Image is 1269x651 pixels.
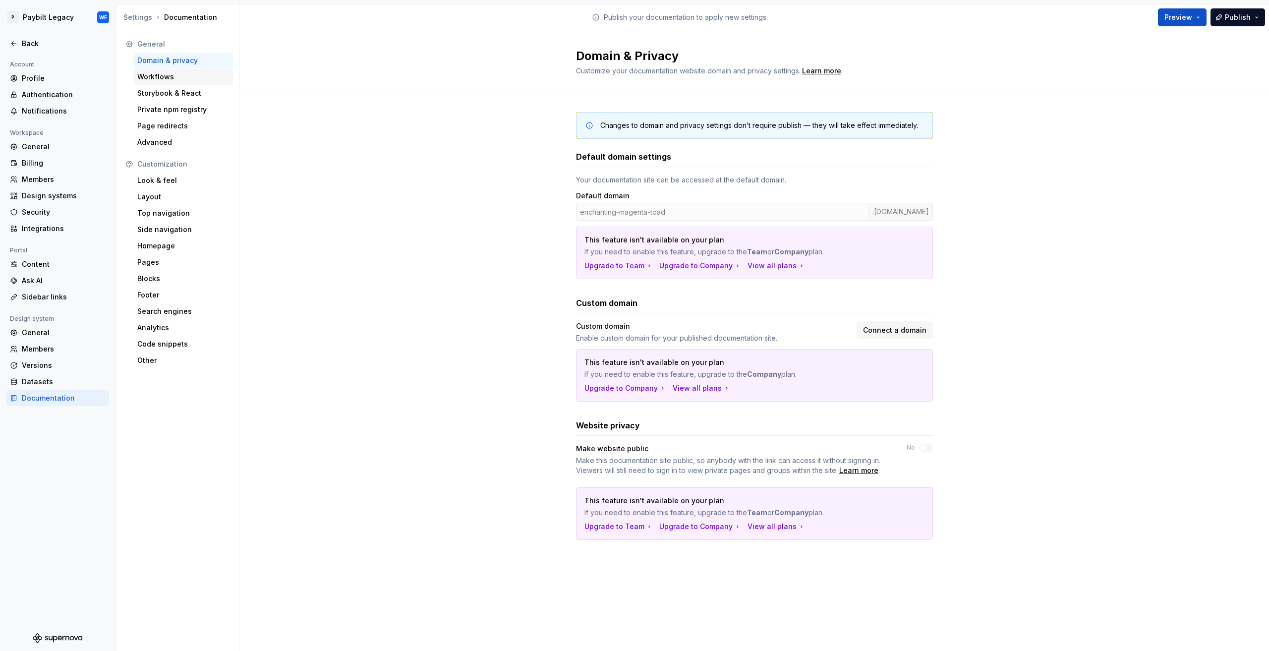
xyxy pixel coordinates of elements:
div: Your documentation site can be accessed at the default domain. [576,175,933,185]
div: General [22,142,105,152]
h3: Default domain settings [576,151,671,163]
div: Design systems [22,191,105,201]
div: General [137,39,229,49]
strong: Company [774,247,808,256]
button: Connect a domain [857,321,933,339]
div: Integrations [22,224,105,234]
div: Sidebar links [22,292,105,302]
div: Content [22,259,105,269]
button: Upgrade to Company [659,261,742,271]
div: Learn more [802,66,841,76]
button: Preview [1158,8,1207,26]
div: Upgrade to Company [584,383,667,393]
div: Documentation [123,12,235,22]
a: Documentation [6,390,109,406]
span: Preview [1164,12,1192,22]
div: Look & feel [137,176,229,185]
div: Portal [6,244,31,256]
div: Learn more [839,466,878,475]
h3: Website privacy [576,419,640,431]
button: View all plans [673,383,731,393]
div: Profile [22,73,105,83]
a: Design systems [6,188,109,204]
a: Profile [6,70,109,86]
div: Documentation [22,393,105,403]
div: Blocks [137,274,229,284]
a: Supernova Logo [33,633,82,643]
div: WF [99,13,107,21]
a: Authentication [6,87,109,103]
div: Security [22,207,105,217]
div: Side navigation [137,225,229,235]
button: Publish [1211,8,1265,26]
div: Account [6,59,38,70]
a: General [6,325,109,341]
a: General [6,139,109,155]
button: View all plans [748,261,806,271]
button: PPaybilt LegacyWF [2,6,113,28]
div: Workspace [6,127,48,139]
a: Page redirects [133,118,233,134]
a: Side navigation [133,222,233,237]
div: Customization [137,159,229,169]
a: Members [6,341,109,357]
div: Members [22,175,105,184]
span: Publish [1225,12,1251,22]
a: Footer [133,287,233,303]
span: Connect a domain [863,325,926,335]
p: This feature isn't available on your plan [584,496,855,506]
p: If you need to enable this feature, upgrade to the or plan. [584,247,855,257]
a: Content [6,256,109,272]
span: Customize your documentation website domain and privacy settings. [576,66,801,75]
strong: Team [747,508,767,517]
div: General [22,328,105,338]
div: Workflows [137,72,229,82]
a: Datasets [6,374,109,390]
p: Publish your documentation to apply new settings. [604,12,768,22]
div: Notifications [22,106,105,116]
div: Upgrade to Team [584,261,653,271]
a: Back [6,36,109,52]
h3: Custom domain [576,297,637,309]
div: Pages [137,257,229,267]
label: Default domain [576,191,630,201]
p: This feature isn't available on your plan [584,235,855,245]
button: Upgrade to Team [584,522,653,532]
strong: Company [774,508,808,517]
div: Storybook & React [137,88,229,98]
p: If you need to enable this feature, upgrade to the or plan. [584,508,855,518]
div: Other [137,355,229,365]
div: Ask AI [22,276,105,286]
button: View all plans [748,522,806,532]
p: This feature isn't available on your plan [584,357,855,367]
button: Upgrade to Company [659,522,742,532]
a: Security [6,204,109,220]
div: Make website public [576,444,889,454]
div: Private npm registry [137,105,229,115]
div: Design system [6,313,58,325]
span: Make this documentation site public, so anybody with the link can access it without signing in. V... [576,456,880,474]
div: Search engines [137,306,229,316]
a: Versions [6,357,109,373]
label: No [907,444,915,452]
div: Analytics [137,323,229,333]
div: Layout [137,192,229,202]
div: Authentication [22,90,105,100]
a: Blocks [133,271,233,287]
a: Billing [6,155,109,171]
a: Layout [133,189,233,205]
a: Analytics [133,320,233,336]
div: Code snippets [137,339,229,349]
h2: Domain & Privacy [576,48,921,64]
div: Top navigation [137,208,229,218]
span: . [801,67,843,75]
div: Versions [22,360,105,370]
div: Footer [137,290,229,300]
a: Storybook & React [133,85,233,101]
button: Settings [123,12,152,22]
div: P [7,11,19,23]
